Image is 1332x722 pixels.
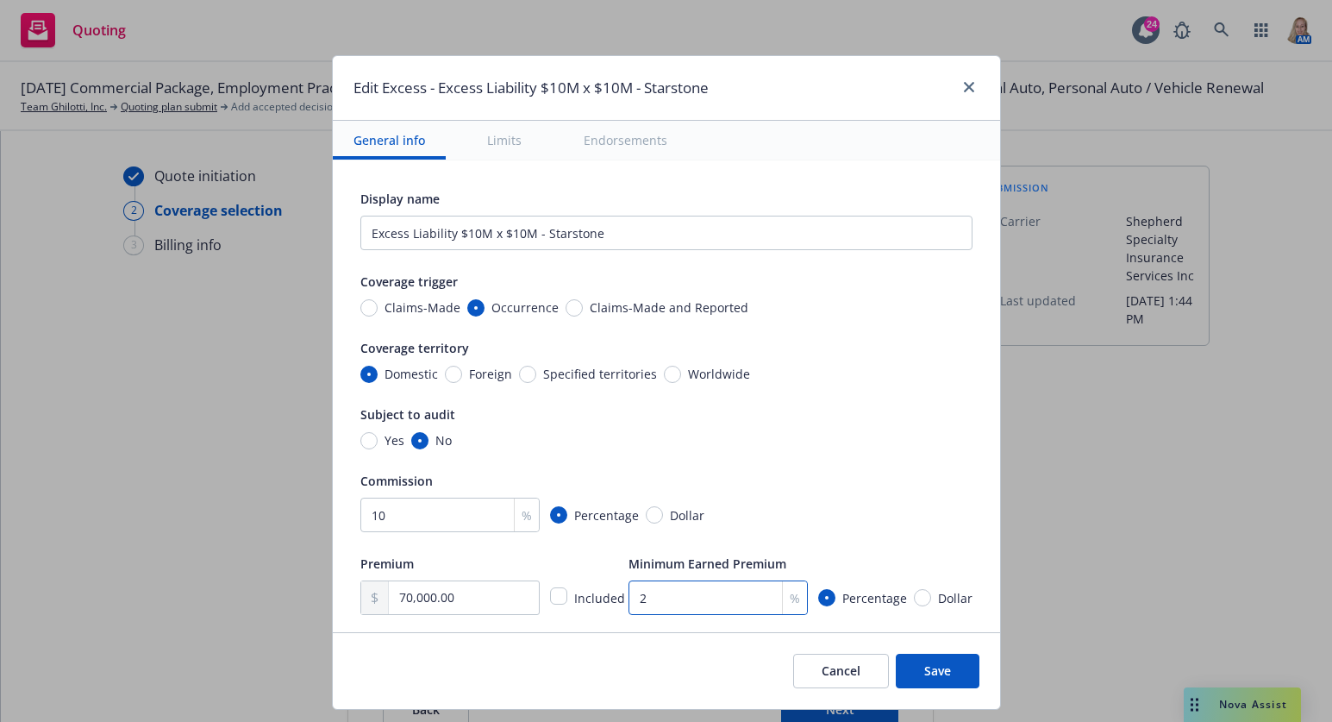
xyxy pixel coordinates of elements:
span: Premium [360,556,414,572]
span: Dollar [938,589,972,607]
input: Occurrence [467,299,485,317]
span: % [790,589,800,607]
input: Domestic [360,366,378,383]
span: Dollar [670,506,704,524]
span: Minimum Earned Premium [628,556,786,572]
span: Included [574,590,625,606]
button: Cancel [793,654,889,688]
input: Foreign [445,366,462,383]
h1: Edit Excess - Excess Liability $10M x $10M - Starstone [353,77,709,99]
input: Yes [360,432,378,449]
input: Dollar [646,506,663,524]
input: No [411,432,428,449]
input: Percentage [550,506,567,524]
span: % [522,506,532,524]
input: 0.00 [389,581,538,614]
span: Specified territories [543,365,657,383]
span: Coverage territory [360,340,469,356]
span: Coverage trigger [360,273,458,290]
input: Claims-Made [360,299,378,317]
span: Yes [385,431,404,449]
span: Percentage [574,506,639,524]
span: Commission [360,473,433,489]
span: Claims-Made and Reported [590,298,748,317]
span: Foreign [469,365,512,383]
input: Specified territories [519,366,536,383]
input: Dollar [914,589,931,606]
span: Domestic [385,365,438,383]
button: Endorsements [563,121,688,160]
span: Occurrence [491,298,559,317]
span: Display name [360,191,440,207]
button: General info [333,121,446,160]
input: Percentage [818,589,835,606]
span: Worldwide [688,365,750,383]
button: Save [896,654,979,688]
span: No [435,431,452,449]
a: close [959,77,979,97]
input: Worldwide [664,366,681,383]
span: Percentage [842,589,907,607]
span: Claims-Made [385,298,460,317]
button: Limits [466,121,542,160]
span: Subject to audit [360,406,455,423]
input: Claims-Made and Reported [566,299,583,317]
